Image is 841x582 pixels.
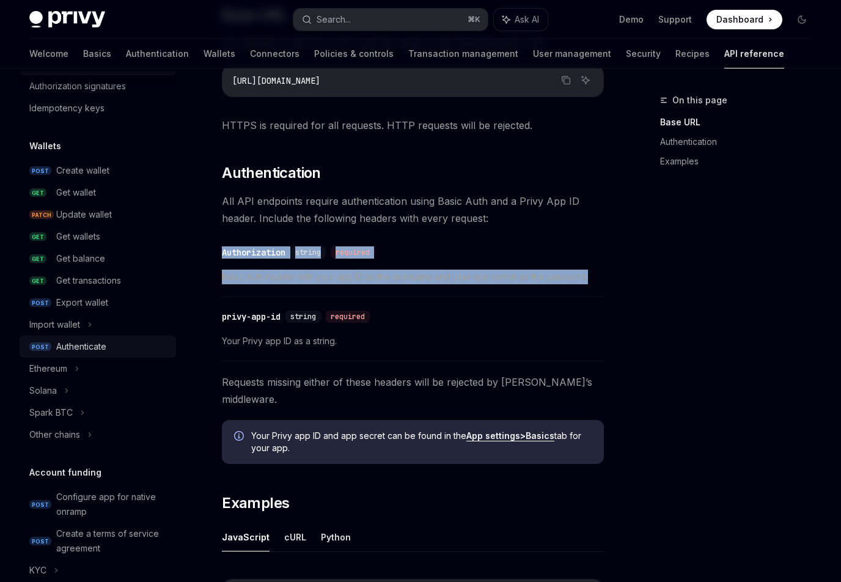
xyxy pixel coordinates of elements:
[660,152,821,171] a: Examples
[20,204,176,226] a: PATCHUpdate wallet
[660,112,821,132] a: Base URL
[716,13,763,26] span: Dashboard
[222,311,281,323] div: privy-app-id
[619,13,644,26] a: Demo
[526,430,554,441] strong: Basics
[626,39,661,68] a: Security
[29,101,105,116] div: Idempotency keys
[468,15,480,24] span: ⌘ K
[222,374,604,408] span: Requests missing either of these headers will be rejected by [PERSON_NAME]’s middleware.
[222,334,604,348] span: Your Privy app ID as a string.
[56,295,108,310] div: Export wallet
[658,13,692,26] a: Support
[29,39,68,68] a: Welcome
[56,339,106,354] div: Authenticate
[222,117,604,134] span: HTTPS is required for all requests. HTTP requests will be rejected.
[56,229,100,244] div: Get wallets
[675,39,710,68] a: Recipes
[56,185,96,200] div: Get wallet
[126,39,189,68] a: Authentication
[29,361,67,376] div: Ethereum
[56,163,109,178] div: Create wallet
[20,486,176,523] a: POSTConfigure app for native onramp
[222,523,270,551] button: JavaScript
[20,97,176,119] a: Idempotency keys
[29,342,51,352] span: POST
[232,75,320,86] span: [URL][DOMAIN_NAME]
[792,10,812,29] button: Toggle dark mode
[326,311,370,323] div: required
[29,188,46,197] span: GET
[293,9,488,31] button: Search...⌘K
[56,273,121,288] div: Get transactions
[314,39,394,68] a: Policies & controls
[20,336,176,358] a: POSTAuthenticate
[29,427,80,442] div: Other chains
[222,163,321,183] span: Authentication
[29,383,57,398] div: Solana
[204,39,235,68] a: Wallets
[251,430,592,454] span: Your Privy app ID and app secret can be found in the tab for your app.
[29,537,51,546] span: POST
[56,207,112,222] div: Update wallet
[222,193,604,227] span: All API endpoints require authentication using Basic Auth and a Privy App ID header. Include the ...
[660,132,821,152] a: Authentication
[250,39,299,68] a: Connectors
[290,312,316,322] span: string
[20,270,176,292] a: GETGet transactions
[29,232,46,241] span: GET
[672,93,727,108] span: On this page
[234,431,246,443] svg: Info
[20,160,176,182] a: POSTCreate wallet
[56,526,169,556] div: Create a terms of service agreement
[284,523,306,551] button: cURL
[515,13,539,26] span: Ask AI
[20,248,176,270] a: GETGet balance
[29,298,51,308] span: POST
[558,72,574,88] button: Copy the contents from the code block
[56,251,105,266] div: Get balance
[20,292,176,314] a: POSTExport wallet
[29,563,46,578] div: KYC
[83,39,111,68] a: Basics
[29,276,46,285] span: GET
[29,210,54,219] span: PATCH
[724,39,784,68] a: API reference
[707,10,782,29] a: Dashboard
[466,430,520,441] strong: App settings
[29,500,51,509] span: POST
[331,246,375,259] div: required
[466,430,554,441] a: App settings>Basics
[29,11,105,28] img: dark logo
[20,182,176,204] a: GETGet wallet
[20,523,176,559] a: POSTCreate a terms of service agreement
[295,248,321,257] span: string
[56,490,169,519] div: Configure app for native onramp
[408,39,518,68] a: Transaction management
[321,523,351,551] button: Python
[222,270,604,284] span: Basic Auth header with your app ID as the username and your app secret as the password.
[29,465,101,480] h5: Account funding
[494,9,548,31] button: Ask AI
[317,12,351,27] div: Search...
[222,246,285,259] div: Authorization
[20,226,176,248] a: GETGet wallets
[29,405,73,420] div: Spark BTC
[29,317,80,332] div: Import wallet
[533,39,611,68] a: User management
[29,254,46,263] span: GET
[222,493,289,513] span: Examples
[29,166,51,175] span: POST
[578,72,593,88] button: Ask AI
[29,139,61,153] h5: Wallets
